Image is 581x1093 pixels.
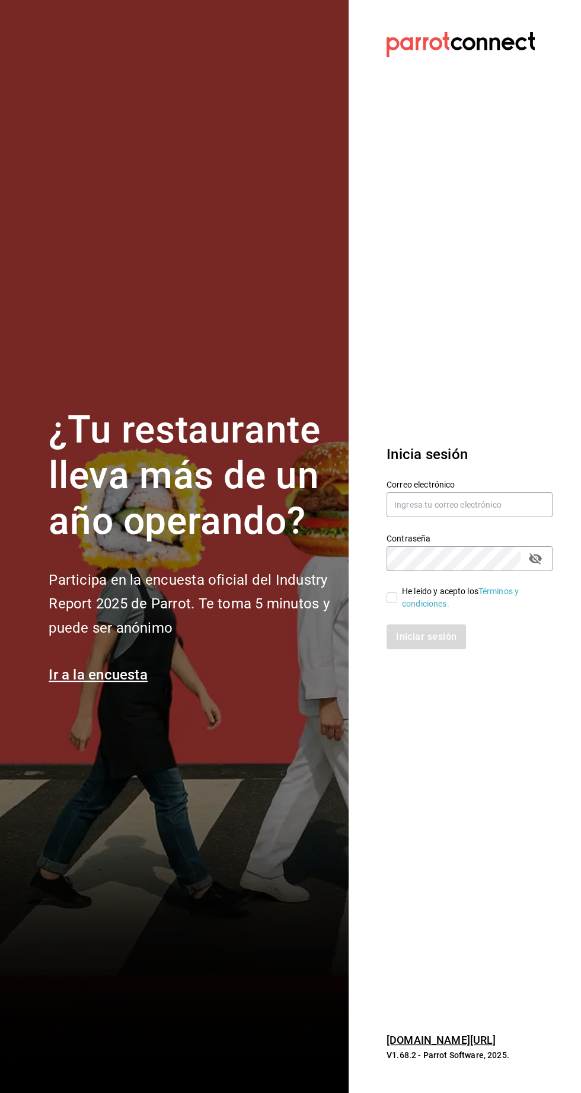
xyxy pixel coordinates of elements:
[387,444,553,465] h3: Inicia sesión
[387,1034,496,1046] a: [DOMAIN_NAME][URL]
[387,1049,553,1061] p: V1.68.2 - Parrot Software, 2025.
[49,408,334,544] h1: ¿Tu restaurante lleva más de un año operando?
[387,492,553,517] input: Ingresa tu correo electrónico
[402,585,543,610] div: He leído y acepto los
[525,549,545,569] button: passwordField
[387,480,553,489] label: Correo electrónico
[387,534,553,543] label: Contraseña
[49,568,334,640] h2: Participa en la encuesta oficial del Industry Report 2025 de Parrot. Te toma 5 minutos y puede se...
[49,666,148,683] a: Ir a la encuesta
